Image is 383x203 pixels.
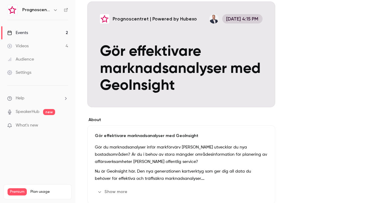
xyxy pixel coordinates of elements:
[95,144,268,165] p: Gör du marknadsanalyser inför markförvärv [PERSON_NAME] utvecklar du nya bostadsområden? Är du i ...
[7,95,68,101] li: help-dropdown-opener
[16,95,24,101] span: Help
[43,109,55,115] span: new
[22,7,51,13] h6: Prognoscentret | Powered by Hubexo
[8,5,17,15] img: Prognoscentret | Powered by Hubexo
[87,117,275,123] label: About
[95,187,131,197] button: Show more
[16,122,38,129] span: What's new
[7,56,34,62] div: Audience
[30,189,68,194] span: Plan usage
[95,133,268,139] p: Gör effektivare marknadsanalyser med GeoInsight
[7,43,29,49] div: Videos
[95,168,268,182] p: Nu är GeoInsight här. Den nya generationen kartverktyg som ger dig all data du behöver för effekt...
[8,188,27,195] span: Premium
[7,70,31,76] div: Settings
[61,123,68,128] iframe: Noticeable Trigger
[7,30,28,36] div: Events
[16,109,39,115] a: SpeakerHub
